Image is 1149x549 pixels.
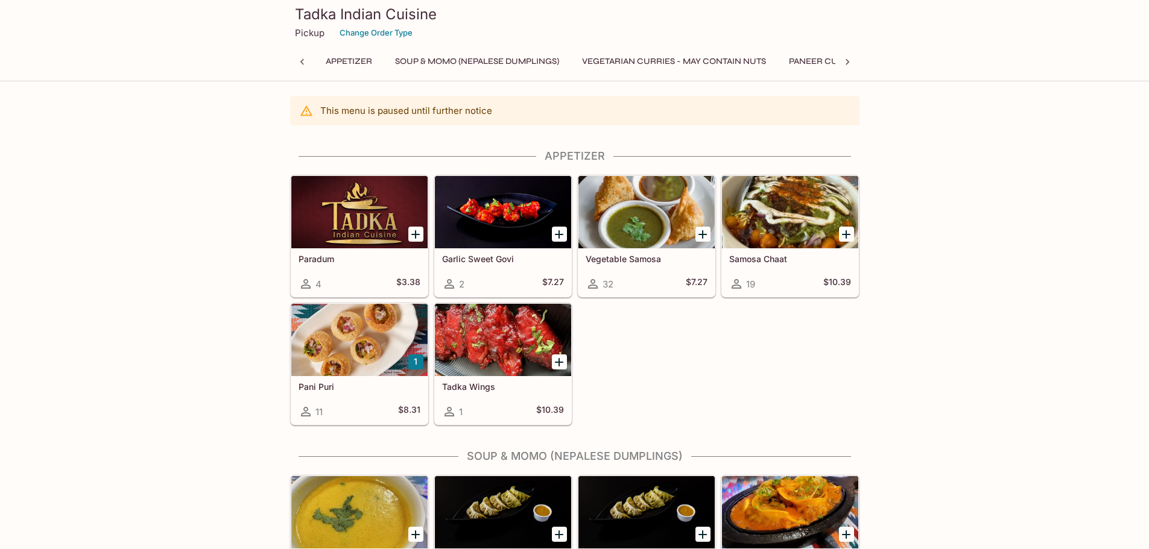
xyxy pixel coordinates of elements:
[722,176,858,248] div: Samosa Chaat
[586,254,707,264] h5: Vegetable Samosa
[578,476,715,548] div: Steamed Chicken Momo (5 pcs)
[295,27,324,39] p: Pickup
[578,175,715,297] a: Vegetable Samosa32$7.27
[575,53,773,70] button: Vegetarian Curries - may contain nuts
[552,227,567,242] button: Add Garlic Sweet Govi
[729,254,851,264] h5: Samosa Chaat
[408,354,423,369] button: Add Pani Puri
[291,176,428,248] div: Paradum
[578,176,715,248] div: Vegetable Samosa
[695,527,711,542] button: Add Steamed Chicken Momo (5 pcs)
[388,53,566,70] button: Soup & Momo (Nepalese Dumplings)
[408,227,423,242] button: Add Paradum
[839,227,854,242] button: Add Samosa Chaat
[823,277,851,291] h5: $10.39
[434,303,572,425] a: Tadka Wings1$10.39
[782,53,869,70] button: Paneer Curries
[320,105,492,116] p: This menu is paused until further notice
[434,175,572,297] a: Garlic Sweet Govi2$7.27
[442,254,564,264] h5: Garlic Sweet Govi
[695,227,711,242] button: Add Vegetable Samosa
[398,404,420,419] h5: $8.31
[603,278,613,290] span: 32
[435,176,571,248] div: Garlic Sweet Govi
[459,406,463,418] span: 1
[746,278,755,290] span: 19
[459,278,464,290] span: 2
[291,303,428,425] a: Pani Puri11$8.31
[290,450,859,463] h4: Soup & Momo (Nepalese Dumplings)
[542,277,564,291] h5: $7.27
[334,24,418,42] button: Change Order Type
[722,476,858,548] div: Sizzling C - Momo (Veg or Chicken) - 7 pcs
[396,277,420,291] h5: $3.38
[315,278,321,290] span: 4
[552,354,567,369] button: Add Tadka Wings
[721,175,859,297] a: Samosa Chaat19$10.39
[686,277,707,291] h5: $7.27
[552,527,567,542] button: Add Steamed Vegetable Momos (5 pcs)
[536,404,564,419] h5: $10.39
[295,5,855,24] h3: Tadka Indian Cuisine
[291,304,428,376] div: Pani Puri
[435,476,571,548] div: Steamed Vegetable Momos (5 pcs)
[291,476,428,548] div: Mulligatawny Soup
[290,149,859,163] h4: Appetizer
[291,175,428,297] a: Paradum4$3.38
[319,53,379,70] button: Appetizer
[435,304,571,376] div: Tadka Wings
[315,406,323,418] span: 11
[839,527,854,542] button: Add Sizzling C - Momo (Veg or Chicken) - 7 pcs
[408,527,423,542] button: Add Mulligatawny Soup
[442,381,564,392] h5: Tadka Wings
[299,254,420,264] h5: Paradum
[299,381,420,392] h5: Pani Puri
